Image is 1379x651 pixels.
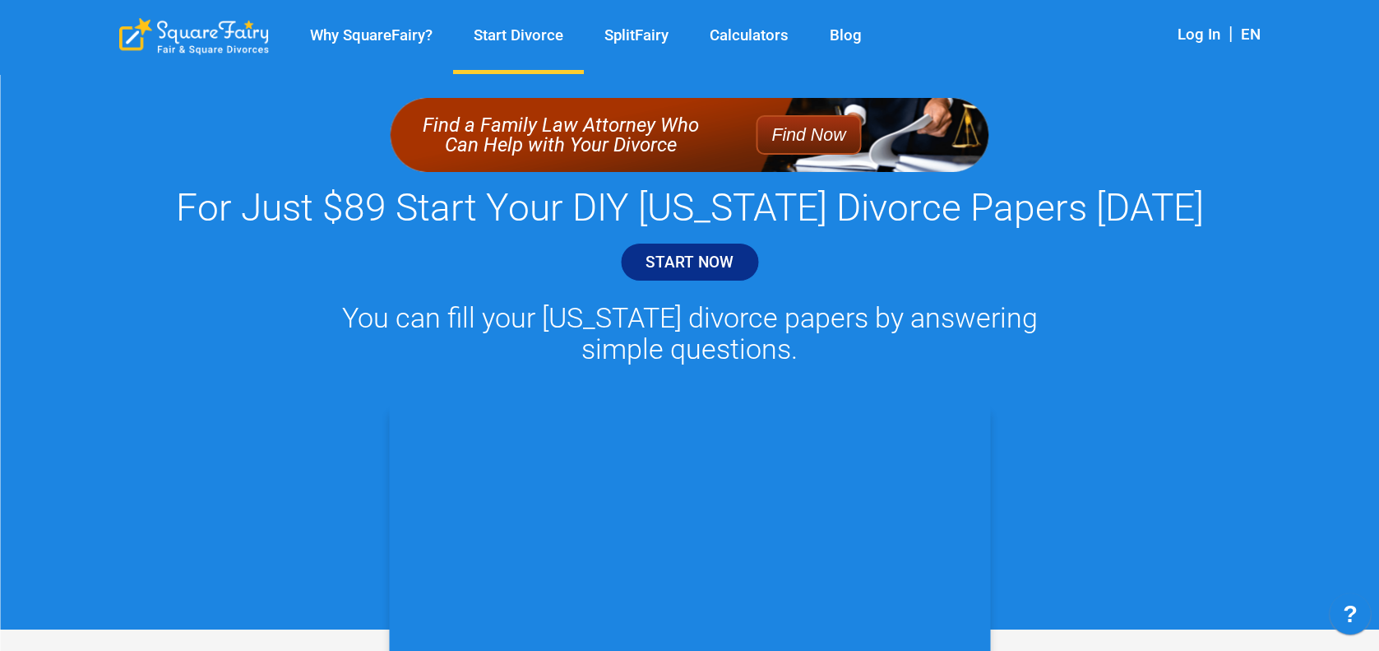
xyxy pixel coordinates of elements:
[809,26,882,45] a: Blog
[453,26,584,45] a: Start Divorce
[99,188,1280,226] h1: For Just $89 Start Your DIY [US_STATE] Divorce Papers [DATE]
[289,26,453,45] a: Why SquareFairy?
[1178,26,1220,44] a: Log In
[1241,25,1261,47] div: EN
[1321,585,1379,651] iframe: JSD widget
[407,115,715,155] p: Find a Family Law Attorney Who Can Help with Your Divorce
[584,26,689,45] a: SplitFairy
[757,115,862,155] button: Find Now
[1220,23,1241,44] span: |
[620,243,759,281] a: START NOW
[119,18,269,55] div: SquareFairy Logo
[326,302,1054,365] h2: You can fill your [US_STATE] divorce papers by answering simple questions.
[689,26,809,45] a: Calculators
